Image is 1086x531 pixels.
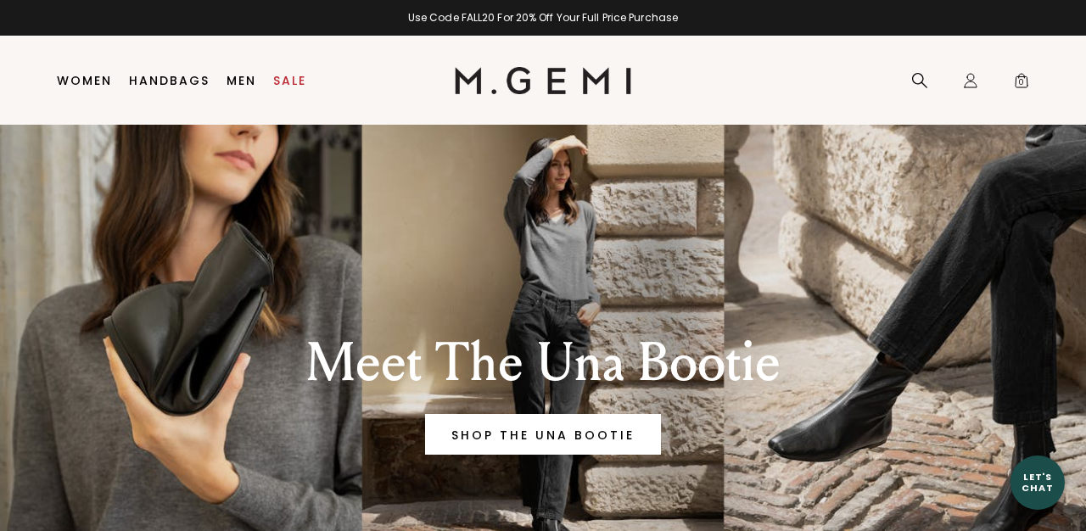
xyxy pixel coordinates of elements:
a: Sale [273,74,306,87]
a: Men [227,74,256,87]
span: 0 [1013,75,1030,92]
div: Let's Chat [1010,472,1065,493]
a: Women [57,74,112,87]
div: Meet The Una Bootie [228,333,858,394]
img: M.Gemi [455,67,632,94]
a: Banner primary button [425,414,661,455]
a: Handbags [129,74,210,87]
